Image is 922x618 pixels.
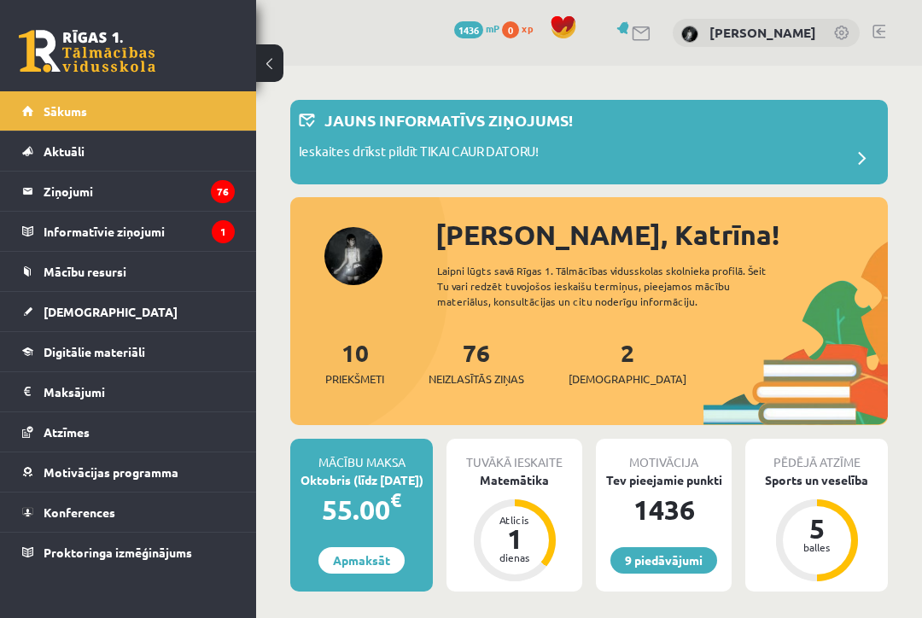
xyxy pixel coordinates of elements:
[22,372,235,411] a: Maksājumi
[44,172,235,211] legend: Ziņojumi
[745,439,888,471] div: Pēdējā atzīme
[610,547,717,574] a: 9 piedāvājumi
[299,108,879,176] a: Jauns informatīvs ziņojums! Ieskaites drīkst pildīt TIKAI CAUR DATORU!
[44,424,90,440] span: Atzīmes
[522,21,533,35] span: xp
[435,214,888,255] div: [PERSON_NAME], Katrīna!
[446,439,582,471] div: Tuvākā ieskaite
[44,103,87,119] span: Sākums
[44,464,178,480] span: Motivācijas programma
[489,515,540,525] div: Atlicis
[569,337,686,388] a: 2[DEMOGRAPHIC_DATA]
[22,412,235,452] a: Atzīmes
[22,533,235,572] a: Proktoringa izmēģinājums
[454,21,483,38] span: 1436
[19,30,155,73] a: Rīgas 1. Tālmācības vidusskola
[22,212,235,251] a: Informatīvie ziņojumi1
[709,24,816,41] a: [PERSON_NAME]
[446,471,582,584] a: Matemātika Atlicis 1 dienas
[325,370,384,388] span: Priekšmeti
[596,471,732,489] div: Tev pieejamie punkti
[791,515,843,542] div: 5
[745,471,888,584] a: Sports un veselība 5 balles
[212,220,235,243] i: 1
[44,264,126,279] span: Mācību resursi
[290,489,433,530] div: 55.00
[489,525,540,552] div: 1
[429,337,524,388] a: 76Neizlasītās ziņas
[44,372,235,411] legend: Maksājumi
[454,21,499,35] a: 1436 mP
[290,471,433,489] div: Oktobris (līdz [DATE])
[569,370,686,388] span: [DEMOGRAPHIC_DATA]
[290,439,433,471] div: Mācību maksa
[22,292,235,331] a: [DEMOGRAPHIC_DATA]
[44,212,235,251] legend: Informatīvie ziņojumi
[44,545,192,560] span: Proktoringa izmēģinājums
[489,552,540,563] div: dienas
[44,344,145,359] span: Digitālie materiāli
[596,439,732,471] div: Motivācija
[22,172,235,211] a: Ziņojumi76
[745,471,888,489] div: Sports un veselība
[22,452,235,492] a: Motivācijas programma
[502,21,519,38] span: 0
[211,180,235,203] i: 76
[437,263,796,309] div: Laipni lūgts savā Rīgas 1. Tālmācības vidusskolas skolnieka profilā. Šeit Tu vari redzēt tuvojošo...
[44,504,115,520] span: Konferences
[22,493,235,532] a: Konferences
[390,487,401,512] span: €
[44,304,178,319] span: [DEMOGRAPHIC_DATA]
[429,370,524,388] span: Neizlasītās ziņas
[44,143,85,159] span: Aktuāli
[22,131,235,171] a: Aktuāli
[681,26,698,43] img: Katrīna Radvila
[318,547,405,574] a: Apmaksāt
[22,91,235,131] a: Sākums
[486,21,499,35] span: mP
[324,108,573,131] p: Jauns informatīvs ziņojums!
[502,21,541,35] a: 0 xp
[22,252,235,291] a: Mācību resursi
[325,337,384,388] a: 10Priekšmeti
[22,332,235,371] a: Digitālie materiāli
[299,142,539,166] p: Ieskaites drīkst pildīt TIKAI CAUR DATORU!
[596,489,732,530] div: 1436
[791,542,843,552] div: balles
[446,471,582,489] div: Matemātika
